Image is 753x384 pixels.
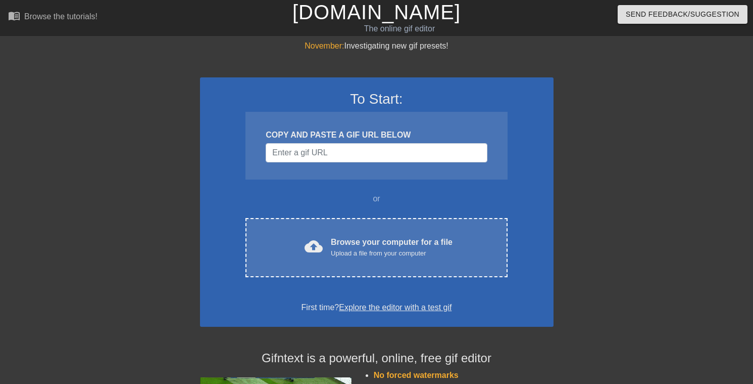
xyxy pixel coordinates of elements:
div: Upload a file from your computer [331,248,453,259]
button: Send Feedback/Suggestion [618,5,747,24]
div: Browse your computer for a file [331,236,453,259]
div: COPY AND PASTE A GIF URL BELOW [266,129,487,141]
div: Investigating new gif presets! [200,40,554,52]
span: menu_book [8,10,20,22]
span: No forced watermarks [374,371,459,379]
input: Username [266,143,487,162]
h4: Gifntext is a powerful, online, free gif editor [200,351,554,366]
h3: To Start: [213,91,540,108]
div: The online gif editor [256,23,543,35]
a: Browse the tutorials! [8,10,97,25]
div: First time? [213,302,540,314]
span: November: [305,41,344,50]
span: Send Feedback/Suggestion [626,8,739,21]
a: Explore the editor with a test gif [339,303,451,312]
a: [DOMAIN_NAME] [292,1,461,23]
div: or [226,193,527,205]
span: cloud_upload [305,237,323,255]
div: Browse the tutorials! [24,12,97,21]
